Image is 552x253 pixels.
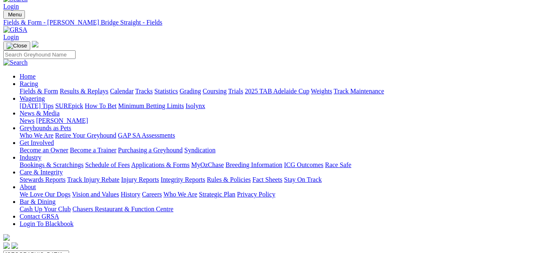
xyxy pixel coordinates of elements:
[185,102,205,109] a: Isolynx
[20,220,74,227] a: Login To Blackbook
[85,161,130,168] a: Schedule of Fees
[207,176,251,183] a: Rules & Policies
[20,102,549,110] div: Wagering
[118,102,184,109] a: Minimum Betting Limits
[142,191,162,198] a: Careers
[3,242,10,249] img: facebook.svg
[20,117,549,124] div: News & Media
[199,191,235,198] a: Strategic Plan
[7,43,27,49] img: Close
[284,161,323,168] a: ICG Outcomes
[191,161,224,168] a: MyOzChase
[20,213,59,220] a: Contact GRSA
[72,206,173,212] a: Chasers Restaurant & Function Centre
[20,161,83,168] a: Bookings & Scratchings
[20,147,549,154] div: Get Involved
[70,147,116,154] a: Become a Trainer
[253,176,282,183] a: Fact Sheets
[284,176,322,183] a: Stay On Track
[131,161,190,168] a: Applications & Forms
[72,191,119,198] a: Vision and Values
[20,191,70,198] a: We Love Our Dogs
[20,206,71,212] a: Cash Up Your Club
[121,176,159,183] a: Injury Reports
[118,132,175,139] a: GAP SA Assessments
[20,102,54,109] a: [DATE] Tips
[20,139,54,146] a: Get Involved
[154,88,178,95] a: Statistics
[3,50,76,59] input: Search
[163,191,197,198] a: Who We Are
[20,124,71,131] a: Greyhounds as Pets
[3,59,28,66] img: Search
[3,26,27,34] img: GRSA
[20,147,68,154] a: Become an Owner
[237,191,275,198] a: Privacy Policy
[20,88,549,95] div: Racing
[228,88,243,95] a: Trials
[20,183,36,190] a: About
[184,147,215,154] a: Syndication
[20,95,45,102] a: Wagering
[245,88,309,95] a: 2025 TAB Adelaide Cup
[3,234,10,241] img: logo-grsa-white.png
[20,132,54,139] a: Who We Are
[121,191,140,198] a: History
[3,3,19,10] a: Login
[3,41,30,50] button: Toggle navigation
[3,19,549,26] a: Fields & Form - [PERSON_NAME] Bridge Straight - Fields
[20,154,41,161] a: Industry
[20,206,549,213] div: Bar & Dining
[20,161,549,169] div: Industry
[11,242,18,249] img: twitter.svg
[161,176,205,183] a: Integrity Reports
[311,88,332,95] a: Weights
[20,132,549,139] div: Greyhounds as Pets
[118,147,183,154] a: Purchasing a Greyhound
[226,161,282,168] a: Breeding Information
[20,88,58,95] a: Fields & Form
[20,176,549,183] div: Care & Integrity
[203,88,227,95] a: Coursing
[55,102,83,109] a: SUREpick
[55,132,116,139] a: Retire Your Greyhound
[135,88,153,95] a: Tracks
[3,34,19,41] a: Login
[8,11,22,18] span: Menu
[20,80,38,87] a: Racing
[85,102,117,109] a: How To Bet
[20,191,549,198] div: About
[20,169,63,176] a: Care & Integrity
[334,88,384,95] a: Track Maintenance
[180,88,201,95] a: Grading
[20,198,56,205] a: Bar & Dining
[3,10,25,19] button: Toggle navigation
[20,110,60,117] a: News & Media
[67,176,119,183] a: Track Injury Rebate
[325,161,351,168] a: Race Safe
[32,41,38,47] img: logo-grsa-white.png
[36,117,88,124] a: [PERSON_NAME]
[20,176,65,183] a: Stewards Reports
[60,88,108,95] a: Results & Replays
[110,88,134,95] a: Calendar
[20,117,34,124] a: News
[20,73,36,80] a: Home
